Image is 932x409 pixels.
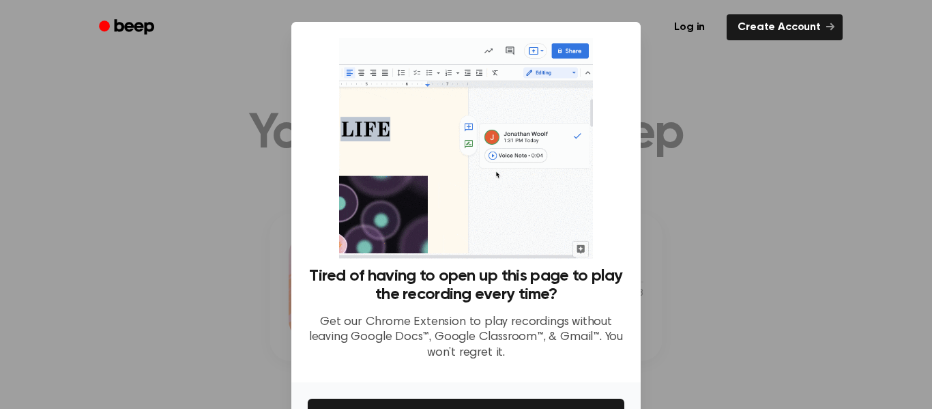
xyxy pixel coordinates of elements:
[308,315,624,361] p: Get our Chrome Extension to play recordings without leaving Google Docs™, Google Classroom™, & Gm...
[308,267,624,304] h3: Tired of having to open up this page to play the recording every time?
[89,14,166,41] a: Beep
[660,12,718,43] a: Log in
[339,38,592,259] img: Beep extension in action
[727,14,843,40] a: Create Account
